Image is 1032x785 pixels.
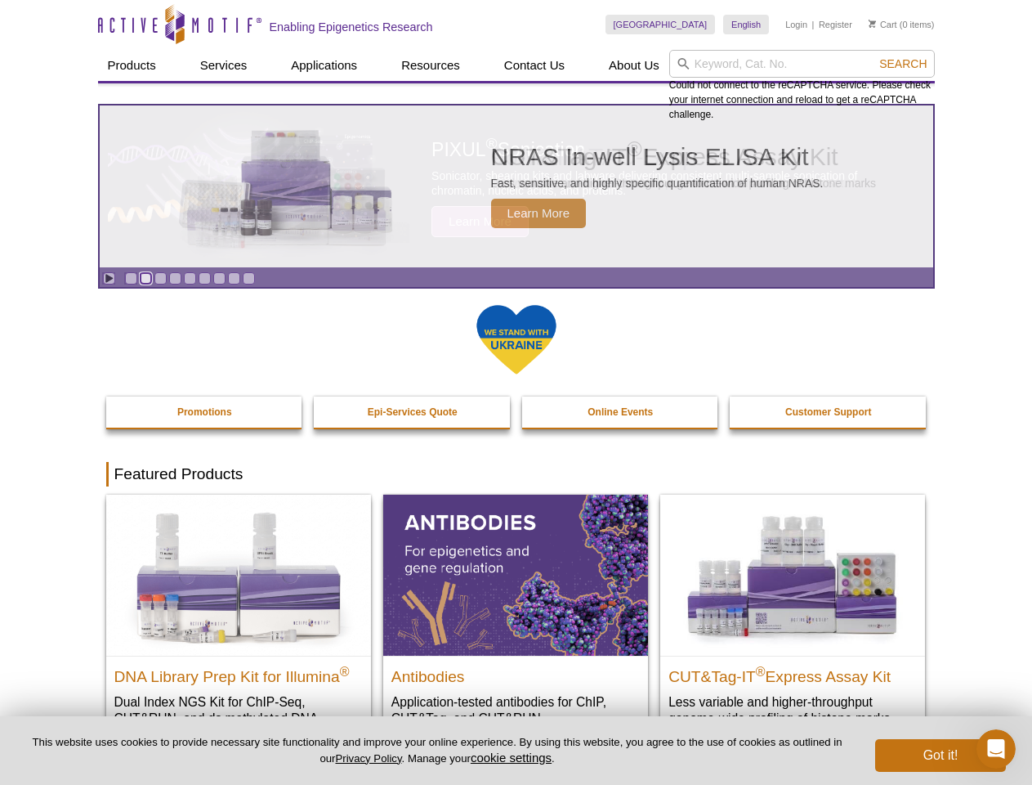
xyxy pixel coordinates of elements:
[723,15,769,34] a: English
[169,272,181,285] a: Go to slide 4
[140,272,152,285] a: Go to slide 2
[599,50,669,81] a: About Us
[114,661,363,685] h2: DNA Library Prep Kit for Illumina
[869,20,876,28] img: Your Cart
[476,303,557,376] img: We Stand With Ukraine
[756,664,766,678] sup: ®
[103,272,115,285] a: Toggle autoplay
[869,15,935,34] li: (0 items)
[730,397,927,428] a: Customer Support
[660,495,925,655] img: CUT&Tag-IT® Express Assay Kit
[106,495,371,655] img: DNA Library Prep Kit for Illumina
[605,15,716,34] a: [GEOGRAPHIC_DATA]
[491,145,824,169] h2: NRAS In-well Lysis ELISA Kit
[125,272,137,285] a: Go to slide 1
[522,397,720,428] a: Online Events
[819,19,852,30] a: Register
[100,105,933,267] article: NRAS In-well Lysis ELISA Kit
[106,397,304,428] a: Promotions
[114,693,363,743] p: Dual Index NGS Kit for ChIP-Seq, CUT&RUN, and ds methylated DNA assays.
[383,495,648,742] a: All Antibodies Antibodies Application-tested antibodies for ChIP, CUT&Tag, and CUT&RUN.
[471,751,552,765] button: cookie settings
[213,272,226,285] a: Go to slide 7
[26,735,848,766] p: This website uses cookies to provide necessary site functionality and improve your online experie...
[668,661,917,685] h2: CUT&Tag-IT Express Assay Kit
[869,19,897,30] a: Cart
[281,50,367,81] a: Applications
[368,406,458,418] strong: Epi-Services Quote
[669,50,935,122] div: Could not connect to the reCAPTCHA service. Please check your internet connection and reload to g...
[106,462,927,487] h2: Featured Products
[106,495,371,759] a: DNA Library Prep Kit for Illumina DNA Library Prep Kit for Illumina® Dual Index NGS Kit for ChIP-...
[391,50,470,81] a: Resources
[100,105,933,267] a: NRAS In-well Lysis ELISA Kit NRAS In-well Lysis ELISA Kit Fast, sensitive, and highly specific qu...
[391,693,640,727] p: Application-tested antibodies for ChIP, CUT&Tag, and CUT&RUN.
[874,56,931,71] button: Search
[184,272,196,285] a: Go to slide 5
[98,50,166,81] a: Products
[976,729,1016,769] iframe: Intercom live chat
[587,406,653,418] strong: Online Events
[335,752,401,765] a: Privacy Policy
[668,693,917,727] p: Less variable and higher-throughput genome-wide profiling of histone marks​.
[154,272,167,285] a: Go to slide 3
[785,406,871,418] strong: Customer Support
[812,15,815,34] li: |
[228,272,240,285] a: Go to slide 8
[164,130,409,243] img: NRAS In-well Lysis ELISA Kit
[491,199,587,228] span: Learn More
[785,19,807,30] a: Login
[669,50,935,78] input: Keyword, Cat. No.
[199,272,211,285] a: Go to slide 6
[270,20,433,34] h2: Enabling Epigenetics Research
[491,176,824,191] p: Fast, sensitive, and highly specific quantification of human NRAS.
[875,739,1006,772] button: Got it!
[190,50,257,81] a: Services
[340,664,350,678] sup: ®
[494,50,574,81] a: Contact Us
[177,406,232,418] strong: Promotions
[660,495,925,742] a: CUT&Tag-IT® Express Assay Kit CUT&Tag-IT®Express Assay Kit Less variable and higher-throughput ge...
[391,661,640,685] h2: Antibodies
[383,495,648,655] img: All Antibodies
[879,57,927,70] span: Search
[243,272,255,285] a: Go to slide 9
[314,397,512,428] a: Epi-Services Quote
